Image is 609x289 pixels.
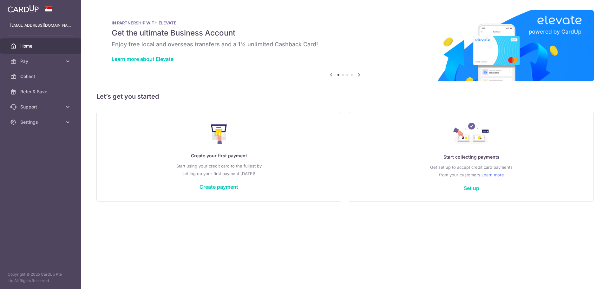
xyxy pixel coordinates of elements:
[453,123,489,146] img: Collect Payment
[96,10,594,81] img: Renovation banner
[112,20,579,25] p: IN PARTNERSHIP WITH ELEVATE
[112,41,579,48] h6: Enjoy free local and overseas transfers and a 1% unlimited Cashback Card!
[20,89,62,95] span: Refer & Save
[109,152,328,160] p: Create your first payment
[109,162,328,177] p: Start using your credit card to the fullest by setting up your first payment [DATE]!
[20,43,62,49] span: Home
[464,185,479,191] a: Set up
[211,124,227,144] img: Make Payment
[20,58,62,64] span: Pay
[10,22,71,29] p: [EMAIL_ADDRESS][DOMAIN_NAME]
[112,56,174,62] a: Learn more about Elevate
[20,73,62,80] span: Collect
[8,5,39,13] img: CardUp
[481,171,504,179] a: Learn more
[20,104,62,110] span: Support
[362,163,581,179] p: Get set up to accept credit card payments from your customers.
[96,91,594,102] h5: Let’s get you started
[200,184,238,190] a: Create payment
[362,153,581,161] p: Start collecting payments
[112,28,579,38] h5: Get the ultimate Business Account
[20,119,62,125] span: Settings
